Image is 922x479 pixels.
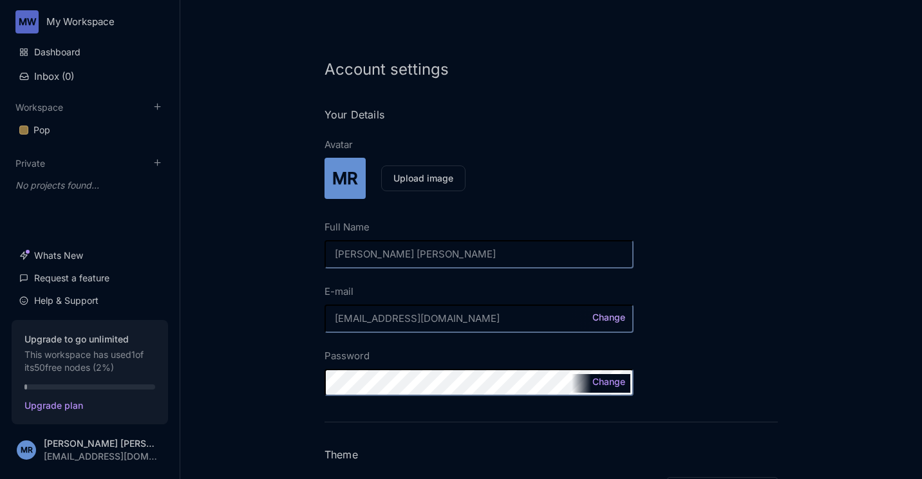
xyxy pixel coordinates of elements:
[33,122,50,138] div: Pop
[17,440,36,460] div: MR
[325,220,634,235] label: Full Name
[12,65,168,88] button: Inbox (0)
[24,333,155,374] div: This workspace has used 1 of its 50 free nodes ( 2 %)
[46,16,144,28] div: My Workspace
[325,240,634,268] input: Enter a display name
[590,313,628,322] button: Change email
[12,266,168,290] a: Request a feature
[12,320,168,424] button: Upgrade to go unlimitedThis workspace has used1of its50free nodes (2%)Upgrade plan
[12,114,168,147] div: Workspace
[12,118,168,143] div: Pop
[15,102,63,113] button: Workspace
[12,288,168,313] a: Help & Support
[325,448,778,462] h3: Theme
[381,165,466,191] button: Upload image
[590,377,628,386] button: Change password
[44,451,157,461] div: [EMAIL_ADDRESS][DOMAIN_NAME]
[24,333,155,346] strong: Upgrade to go unlimited
[15,158,45,169] button: Private
[12,243,168,268] a: Whats New
[325,62,778,77] h1: Account settings
[12,40,168,64] a: Dashboard
[44,438,157,448] div: [PERSON_NAME] [PERSON_NAME]
[325,348,634,364] label: Password
[325,137,778,153] label: Avatar
[12,170,168,201] div: Private
[12,174,168,197] div: No projects found...
[24,400,155,411] span: Upgrade plan
[325,108,778,122] h3: Your Details
[15,10,39,33] div: MW
[12,431,168,469] button: MR[PERSON_NAME] [PERSON_NAME][EMAIL_ADDRESS][DOMAIN_NAME]
[325,158,366,199] div: MR
[12,118,168,142] a: Pop
[15,10,164,33] button: MWMy Workspace
[325,284,634,299] label: E-mail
